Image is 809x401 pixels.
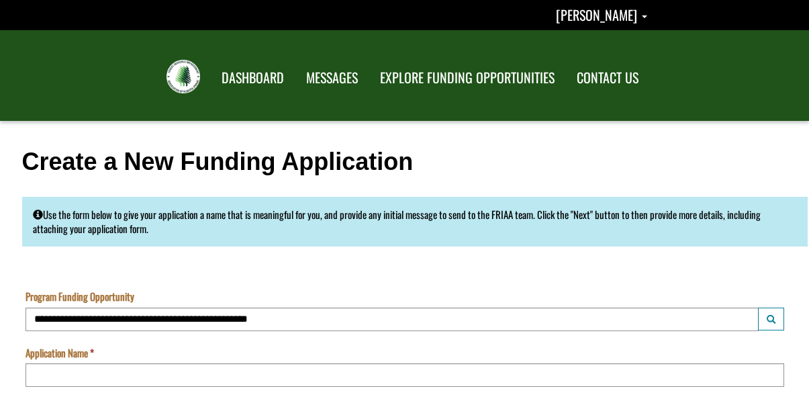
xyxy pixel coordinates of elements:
[296,61,368,95] a: MESSAGES
[22,197,808,247] div: Use the form below to give your application a name that is meaningful for you, and provide any in...
[556,5,647,25] a: Didier Stout
[22,148,788,175] h1: Create a New Funding Application
[556,5,637,25] span: [PERSON_NAME]
[209,57,649,95] nav: Main Navigation
[166,60,200,93] img: FRIAA Submissions Portal
[211,61,294,95] a: DASHBOARD
[758,308,784,330] button: Program Funding Opportunity Launch lookup modal
[26,346,94,360] label: Application Name
[26,289,134,304] label: Program Funding Opportunity
[26,308,759,331] input: Program Funding Opportunity
[567,61,649,95] a: CONTACT US
[26,363,784,387] input: Application Name
[370,61,565,95] a: EXPLORE FUNDING OPPORTUNITIES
